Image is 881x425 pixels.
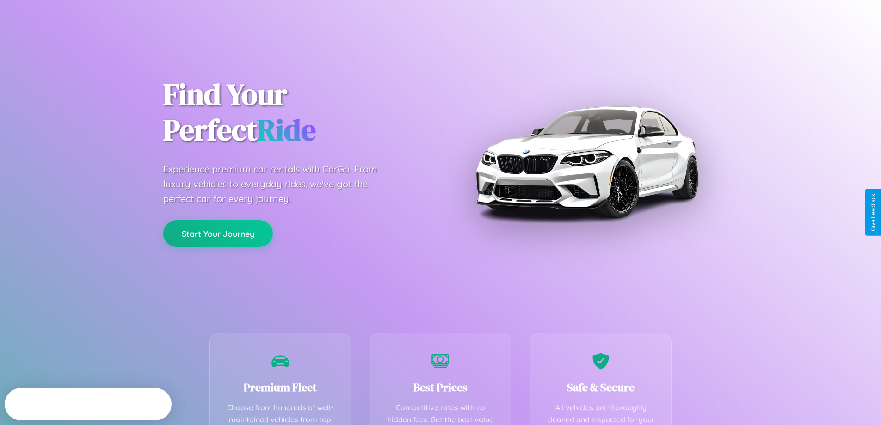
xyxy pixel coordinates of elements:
[163,162,394,206] p: Experience premium car rentals with CarGo. From luxury vehicles to everyday rides, we've got the ...
[224,380,337,395] h3: Premium Fleet
[544,380,658,395] h3: Safe & Secure
[163,77,427,148] h1: Find Your Perfect
[163,220,273,247] button: Start Your Journey
[870,194,876,231] div: Give Feedback
[471,46,702,277] img: Premium BMW car rental vehicle
[384,380,497,395] h3: Best Prices
[5,388,172,420] iframe: Intercom live chat discovery launcher
[9,394,31,416] iframe: Intercom live chat
[257,110,316,150] span: Ride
